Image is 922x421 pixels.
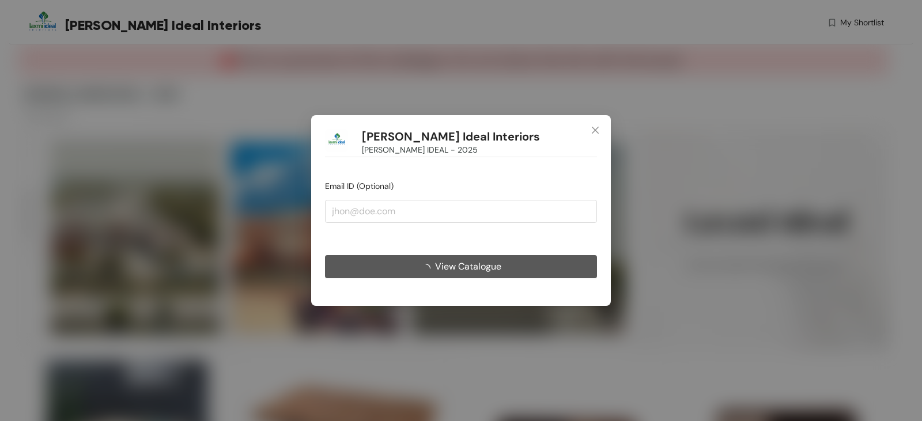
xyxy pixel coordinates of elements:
[580,115,611,146] button: Close
[362,143,478,156] span: [PERSON_NAME] IDEAL - 2025
[325,255,597,278] button: View Catalogue
[325,181,394,191] span: Email ID (Optional)
[421,264,435,273] span: loading
[362,130,540,144] h1: [PERSON_NAME] Ideal Interiors
[591,126,600,135] span: close
[325,200,597,223] input: jhon@doe.com
[435,259,501,274] span: View Catalogue
[325,129,348,152] img: Buyer Portal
